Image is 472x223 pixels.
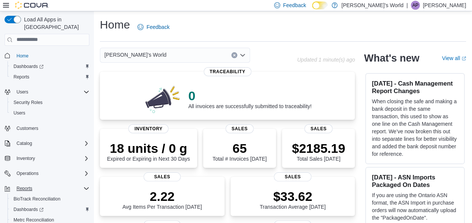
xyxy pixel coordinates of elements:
p: If you are using the Ontario ASN format, the ASN Import in purchase orders will now automatically... [372,191,458,221]
button: BioTrack Reconciliation [8,194,92,204]
a: Feedback [134,20,172,35]
button: Security Roles [8,97,92,108]
button: Home [2,50,92,61]
button: Users [14,87,31,96]
span: Sales [274,172,311,181]
h3: [DATE] - ASN Imports Packaged On Dates [372,173,458,188]
button: Operations [2,168,92,179]
span: Traceability [204,67,251,76]
p: [PERSON_NAME]’s World [341,1,403,10]
div: Transaction Average [DATE] [260,189,326,210]
button: Clear input [231,52,237,58]
button: Inventory [14,154,38,163]
span: Sales [226,124,254,133]
span: Users [14,87,89,96]
div: Total Sales [DATE] [292,141,345,162]
span: Dark Mode [312,9,312,10]
span: Feedback [146,23,169,31]
button: Users [2,87,92,97]
span: Inventory [128,124,169,133]
div: Avg Items Per Transaction [DATE] [122,189,202,210]
button: Customers [2,123,92,134]
button: Catalog [2,138,92,149]
p: 0 [188,88,311,103]
button: Reports [14,184,35,193]
span: Dashboards [11,205,89,214]
p: | [406,1,408,10]
span: Dashboards [14,63,44,69]
span: Sales [143,172,181,181]
h2: What's new [364,52,419,64]
div: All invoices are successfully submitted to traceability! [188,88,311,109]
p: 2.22 [122,189,202,204]
span: Reports [14,184,89,193]
span: Customers [17,125,38,131]
span: Catalog [17,140,32,146]
span: Inventory [14,154,89,163]
a: Customers [14,124,41,133]
span: Home [14,51,89,60]
button: Operations [14,169,42,178]
img: Cova [15,2,49,9]
h3: [DATE] - Cash Management Report Changes [372,80,458,95]
a: Security Roles [11,98,45,107]
span: Reports [11,72,89,81]
span: Inventory [17,155,35,161]
span: Load All Apps in [GEOGRAPHIC_DATA] [21,16,89,31]
a: Dashboards [8,61,92,72]
button: Reports [8,72,92,82]
a: Home [14,51,32,60]
span: AP [412,1,418,10]
p: [PERSON_NAME] [423,1,466,10]
div: Ashton Powell [411,1,420,10]
button: Open list of options [240,52,246,58]
button: Users [8,108,92,118]
span: Operations [17,170,39,176]
span: [PERSON_NAME]’s World [104,50,166,59]
span: BioTrack Reconciliation [14,196,60,202]
a: Reports [11,72,32,81]
span: Operations [14,169,89,178]
span: Security Roles [11,98,89,107]
a: Dashboards [8,204,92,215]
svg: External link [461,56,466,61]
button: Catalog [14,139,35,148]
button: Inventory [2,153,92,164]
a: Dashboards [11,205,47,214]
a: BioTrack Reconciliation [11,194,63,203]
p: Updated 1 minute(s) ago [297,57,355,63]
span: Dashboards [11,62,89,71]
span: Sales [305,124,333,133]
a: View allExternal link [442,55,466,61]
span: Reports [14,74,29,80]
p: 65 [213,141,267,156]
span: Customers [14,124,89,133]
span: Security Roles [14,99,42,105]
span: Catalog [14,139,89,148]
a: Users [11,108,28,118]
p: 18 units / 0 g [107,141,190,156]
input: Dark Mode [312,2,328,9]
span: Feedback [283,2,306,9]
div: Expired or Expiring in Next 30 Days [107,141,190,162]
span: Reports [17,185,32,191]
p: $33.62 [260,189,326,204]
img: 0 [143,84,182,114]
span: Metrc Reconciliation [14,217,54,223]
span: Users [11,108,89,118]
p: When closing the safe and making a bank deposit in the same transaction, this used to show as one... [372,98,458,158]
button: Reports [2,183,92,194]
span: BioTrack Reconciliation [11,194,89,203]
p: $2185.19 [292,141,345,156]
span: Users [17,89,28,95]
h1: Home [100,17,130,32]
div: Total # Invoices [DATE] [213,141,267,162]
span: Users [14,110,25,116]
span: Dashboards [14,206,44,212]
span: Home [17,53,29,59]
a: Dashboards [11,62,47,71]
